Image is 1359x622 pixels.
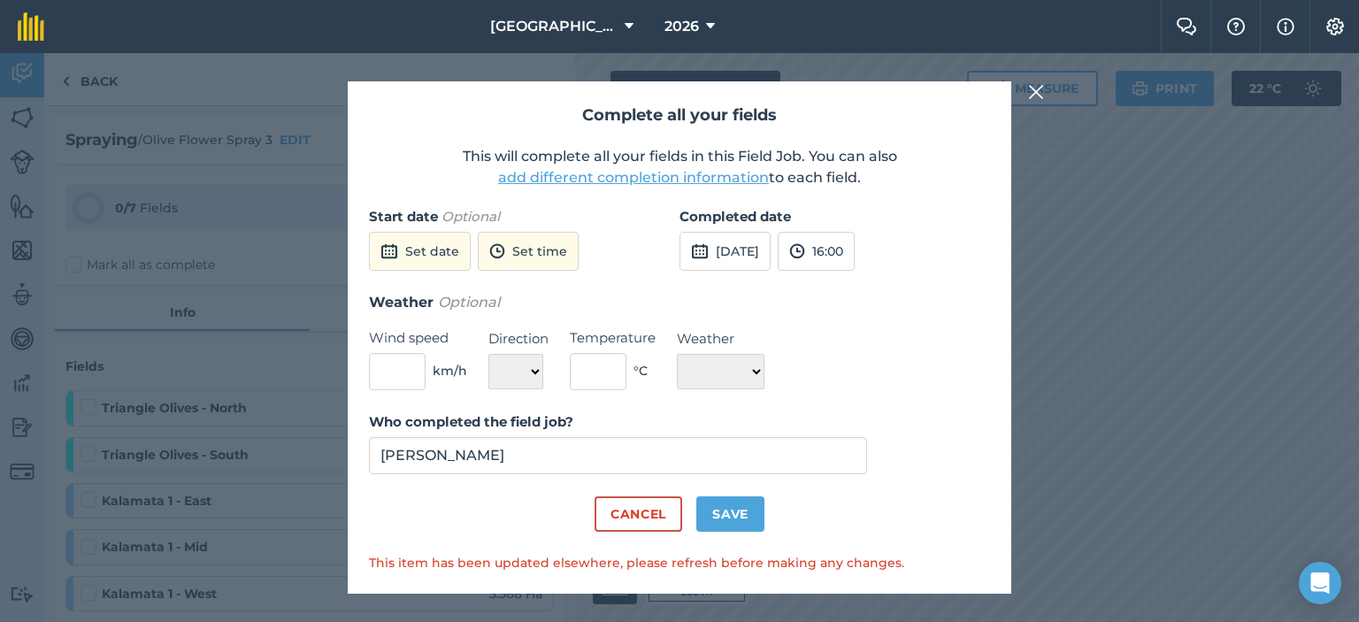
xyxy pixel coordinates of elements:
strong: Completed date [679,208,791,225]
img: svg+xml;base64,PD94bWwgdmVyc2lvbj0iMS4wIiBlbmNvZGluZz0idXRmLTgiPz4KPCEtLSBHZW5lcmF0b3I6IEFkb2JlIE... [789,241,805,262]
img: svg+xml;base64,PHN2ZyB4bWxucz0iaHR0cDovL3d3dy53My5vcmcvMjAwMC9zdmciIHdpZHRoPSIyMiIgaGVpZ2h0PSIzMC... [1028,81,1044,103]
div: Open Intercom Messenger [1299,562,1341,604]
label: Direction [488,328,549,349]
label: Temperature [570,327,656,349]
span: [GEOGRAPHIC_DATA] [490,16,618,37]
img: svg+xml;base64,PHN2ZyB4bWxucz0iaHR0cDovL3d3dy53My5vcmcvMjAwMC9zdmciIHdpZHRoPSIxNyIgaGVpZ2h0PSIxNy... [1277,16,1294,37]
img: fieldmargin Logo [18,12,44,41]
em: Optional [438,294,500,311]
button: Save [696,496,764,532]
h2: Complete all your fields [369,103,990,128]
label: Wind speed [369,327,467,349]
img: svg+xml;base64,PD94bWwgdmVyc2lvbj0iMS4wIiBlbmNvZGluZz0idXRmLTgiPz4KPCEtLSBHZW5lcmF0b3I6IEFkb2JlIE... [489,241,505,262]
button: Set date [369,232,471,271]
img: Two speech bubbles overlapping with the left bubble in the forefront [1176,18,1197,35]
strong: Start date [369,208,438,225]
span: km/h [433,361,467,380]
p: This will complete all your fields in this Field Job. You can also to each field. [369,146,990,188]
span: 2026 [664,16,699,37]
h3: Weather [369,291,990,314]
em: Optional [441,208,500,225]
img: A question mark icon [1225,18,1247,35]
span: ° C [633,361,648,380]
button: [DATE] [679,232,771,271]
button: Set time [478,232,579,271]
p: This item has been updated elsewhere, please refresh before making any changes. [369,553,990,572]
img: svg+xml;base64,PD94bWwgdmVyc2lvbj0iMS4wIiBlbmNvZGluZz0idXRmLTgiPz4KPCEtLSBHZW5lcmF0b3I6IEFkb2JlIE... [380,241,398,262]
button: add different completion information [498,167,769,188]
label: Weather [677,328,764,349]
img: svg+xml;base64,PD94bWwgdmVyc2lvbj0iMS4wIiBlbmNvZGluZz0idXRmLTgiPz4KPCEtLSBHZW5lcmF0b3I6IEFkb2JlIE... [691,241,709,262]
button: 16:00 [778,232,855,271]
img: A cog icon [1324,18,1346,35]
button: Cancel [595,496,682,532]
strong: Who completed the field job? [369,413,573,430]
